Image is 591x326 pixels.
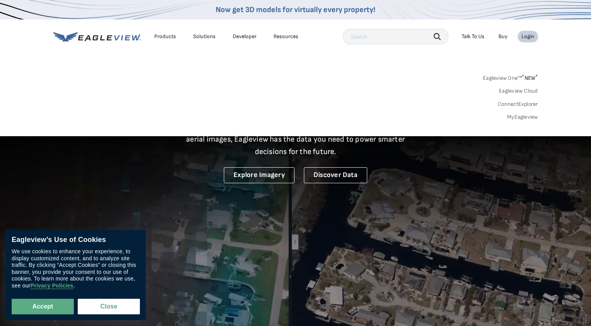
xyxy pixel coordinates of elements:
div: Resources [274,33,298,40]
button: Accept [12,299,74,314]
div: Eagleview’s Use of Cookies [12,236,140,244]
a: Eagleview Cloud [499,88,538,95]
span: NEW [522,75,538,81]
a: MyEagleview [507,114,538,121]
a: Buy [499,33,507,40]
div: Login [521,33,534,40]
div: Solutions [193,33,216,40]
div: Talk To Us [462,33,485,40]
a: Explore Imagery [224,167,295,183]
a: ConnectExplorer [498,101,538,108]
input: Search [343,29,448,44]
a: Discover Data [304,167,367,183]
a: Now get 3D models for virtually every property! [216,5,375,14]
button: Close [78,299,140,314]
p: A new era starts here. Built on more than 3.5 billion high-resolution aerial images, Eagleview ha... [177,121,415,158]
a: Developer [233,33,256,40]
div: We use cookies to enhance your experience, to display customized content, and to analyze site tra... [12,248,140,289]
a: Eagleview One™*NEW* [483,72,538,81]
a: Privacy Policies [30,282,73,289]
div: Products [154,33,176,40]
